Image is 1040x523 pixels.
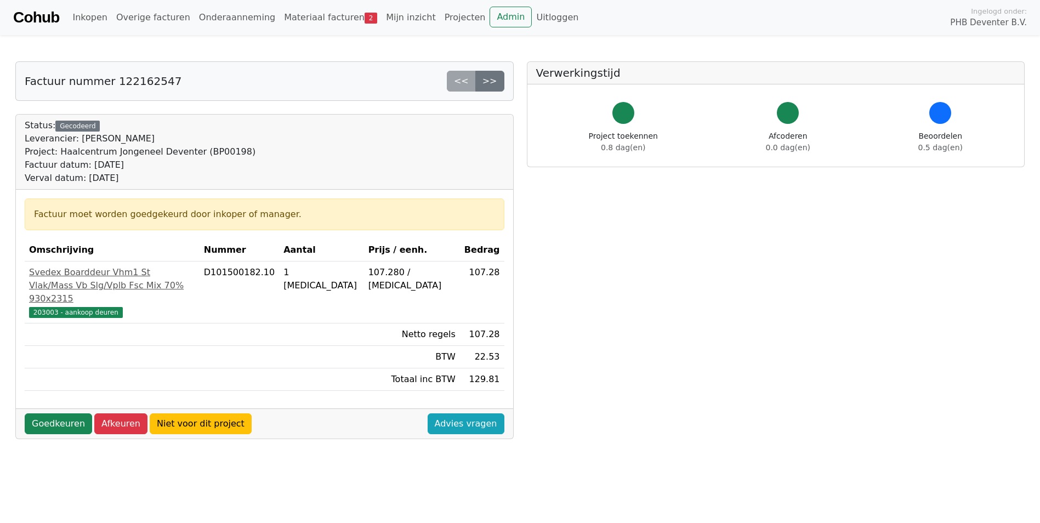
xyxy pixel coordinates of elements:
[601,143,645,152] span: 0.8 dag(en)
[364,346,460,368] td: BTW
[150,413,252,434] a: Niet voor dit project
[368,266,456,292] div: 107.280 / [MEDICAL_DATA]
[280,7,382,29] a: Materiaal facturen2
[25,132,255,145] div: Leverancier: [PERSON_NAME]
[460,323,504,346] td: 107.28
[25,413,92,434] a: Goedkeuren
[918,130,963,154] div: Beoordelen
[475,71,504,92] a: >>
[195,7,280,29] a: Onderaanneming
[950,16,1027,29] span: PHB Deventer B.V.
[29,266,195,319] a: Svedex Boarddeur Vhm1 St Vlak/Mass Vb Slg/Vplb Fsc Mix 70% 930x2315203003 - aankoop deuren
[279,239,363,261] th: Aantal
[364,323,460,346] td: Netto regels
[283,266,359,292] div: 1 [MEDICAL_DATA]
[428,413,504,434] a: Advies vragen
[25,145,255,158] div: Project: Haalcentrum Jongeneel Deventer (BP00198)
[25,172,255,185] div: Verval datum: [DATE]
[532,7,583,29] a: Uitloggen
[364,368,460,391] td: Totaal inc BTW
[200,261,279,323] td: D101500182.10
[34,208,495,221] div: Factuur moet worden goedgekeurd door inkoper of manager.
[971,6,1027,16] span: Ingelogd onder:
[55,121,100,132] div: Gecodeerd
[94,413,147,434] a: Afkeuren
[536,66,1016,79] h5: Verwerkingstijd
[490,7,532,27] a: Admin
[364,239,460,261] th: Prijs / eenh.
[460,261,504,323] td: 107.28
[200,239,279,261] th: Nummer
[365,13,377,24] span: 2
[68,7,111,29] a: Inkopen
[589,130,658,154] div: Project toekennen
[440,7,490,29] a: Projecten
[25,158,255,172] div: Factuur datum: [DATE]
[29,307,123,318] span: 203003 - aankoop deuren
[25,119,255,185] div: Status:
[460,368,504,391] td: 129.81
[13,4,59,31] a: Cohub
[766,143,810,152] span: 0.0 dag(en)
[460,239,504,261] th: Bedrag
[918,143,963,152] span: 0.5 dag(en)
[112,7,195,29] a: Overige facturen
[29,266,195,305] div: Svedex Boarddeur Vhm1 St Vlak/Mass Vb Slg/Vplb Fsc Mix 70% 930x2315
[382,7,440,29] a: Mijn inzicht
[25,239,200,261] th: Omschrijving
[460,346,504,368] td: 22.53
[25,75,181,88] h5: Factuur nummer 122162547
[766,130,810,154] div: Afcoderen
